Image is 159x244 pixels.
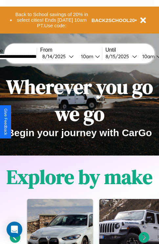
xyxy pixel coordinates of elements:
div: 10am [139,53,156,60]
div: 10am [78,53,95,60]
div: 8 / 15 / 2025 [106,53,132,60]
button: 8/14/2025 [40,53,76,60]
h1: Explore by make [7,163,152,190]
div: 8 / 14 / 2025 [42,53,69,60]
div: Open Intercom Messenger [7,222,22,237]
button: Back to School savings of 20% in select cities! Ends [DATE] 10am PT.Use code: [12,10,91,30]
button: 10am [76,53,102,60]
div: Give Feedback [3,109,8,135]
b: BACK2SCHOOL20 [91,17,135,23]
label: From [40,47,102,53]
